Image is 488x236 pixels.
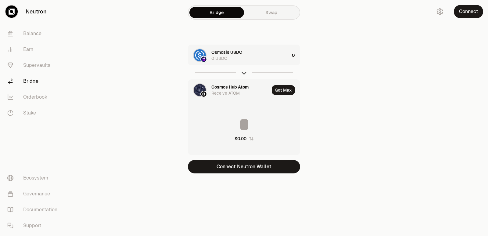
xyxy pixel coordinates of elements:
img: ATOM Logo [194,84,206,96]
div: USDC LogoOsmosis LogoOsmosis USDC0 USDC [188,45,289,66]
button: USDC LogoOsmosis LogoOsmosis USDC0 USDC0 [188,45,300,66]
div: Cosmos Hub Atom [211,84,249,90]
div: $0.00 [235,136,246,142]
div: 0 USDC [211,55,227,61]
a: Bridge [189,7,244,18]
img: Neutron Logo [201,91,206,97]
a: Swap [244,7,299,18]
a: Balance [2,26,66,42]
img: USDC Logo [194,49,206,61]
a: Governance [2,186,66,202]
div: Receive ATOM [211,90,240,96]
div: ATOM LogoNeutron LogoCosmos Hub AtomReceive ATOM [188,80,269,100]
a: Orderbook [2,89,66,105]
a: Documentation [2,202,66,218]
div: Osmosis USDC [211,49,242,55]
a: Support [2,218,66,234]
a: Ecosystem [2,170,66,186]
button: Connect Neutron Wallet [188,160,300,173]
a: Earn [2,42,66,57]
a: Supervaults [2,57,66,73]
a: Stake [2,105,66,121]
button: $0.00 [235,136,254,142]
button: Get Max [272,85,295,95]
div: 0 [292,45,300,66]
img: Osmosis Logo [201,56,206,62]
a: Bridge [2,73,66,89]
button: Connect [454,5,483,18]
